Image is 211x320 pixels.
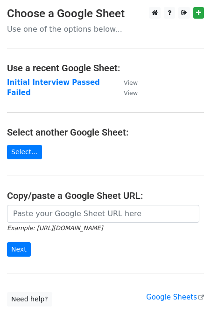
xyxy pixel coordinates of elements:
[124,89,138,96] small: View
[7,62,204,74] h4: Use a recent Google Sheet:
[7,24,204,34] p: Use one of the options below...
[7,127,204,138] h4: Select another Google Sheet:
[114,89,138,97] a: View
[146,293,204,301] a: Google Sheets
[7,225,103,231] small: Example: [URL][DOMAIN_NAME]
[7,145,42,159] a: Select...
[7,205,199,223] input: Paste your Google Sheet URL here
[7,242,31,257] input: Next
[114,78,138,87] a: View
[124,79,138,86] small: View
[7,89,31,97] a: Failed
[7,7,204,20] h3: Choose a Google Sheet
[7,292,52,306] a: Need help?
[7,190,204,201] h4: Copy/paste a Google Sheet URL:
[7,78,100,87] a: Initial Interview Passed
